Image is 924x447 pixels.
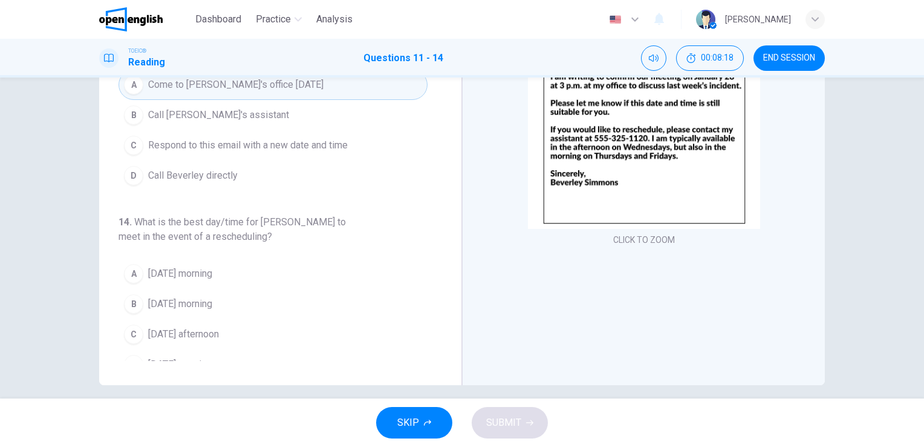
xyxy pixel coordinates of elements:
[119,259,428,289] button: A[DATE] morning
[148,138,348,153] span: Respond to this email with a new date and time
[119,216,132,228] span: 14 .
[251,8,307,30] button: Practice
[119,161,428,191] button: DCall Beverley directly
[148,108,289,122] span: Call [PERSON_NAME]'s assistant
[641,45,666,71] div: Mute
[676,45,744,71] button: 00:08:18
[190,8,246,30] button: Dashboard
[119,130,428,161] button: CRespond to this email with a new date and time
[119,289,428,319] button: B[DATE] morning
[124,166,143,185] div: D
[676,45,744,71] div: Hide
[124,136,143,155] div: C
[124,294,143,314] div: B
[311,8,357,30] button: Analysis
[256,12,291,27] span: Practice
[124,75,143,94] div: A
[316,12,353,27] span: Analysis
[148,267,212,281] span: [DATE] morning
[124,325,143,344] div: C
[763,53,815,63] span: END SESSION
[528,18,760,229] img: undefined
[128,47,146,55] span: TOEIC®
[124,105,143,125] div: B
[696,10,715,29] img: Profile picture
[397,414,419,431] span: SKIP
[128,55,165,70] h1: Reading
[124,264,143,283] div: A
[608,231,680,248] button: CLICK TO ZOOM
[119,70,428,100] button: ACome to [PERSON_NAME]'s office [DATE]
[99,7,190,31] a: OpenEnglish logo
[725,12,791,27] div: [PERSON_NAME]
[195,12,241,27] span: Dashboard
[119,216,346,242] span: What is the best day/time for [PERSON_NAME] to meet in the event of a rescheduling?
[753,45,825,71] button: END SESSION
[124,355,143,374] div: D
[99,7,163,31] img: OpenEnglish logo
[376,407,452,439] button: SKIP
[119,349,428,380] button: D[DATE] evening
[701,53,734,63] span: 00:08:18
[148,78,324,92] span: Come to [PERSON_NAME]'s office [DATE]
[119,100,428,130] button: BCall [PERSON_NAME]'s assistant
[148,357,212,372] span: [DATE] evening
[119,319,428,349] button: C[DATE] afternoon
[148,168,238,183] span: Call Beverley directly
[148,327,219,342] span: [DATE] afternoon
[148,297,212,311] span: [DATE] morning
[363,51,443,65] h1: Questions 11 - 14
[608,15,623,24] img: en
